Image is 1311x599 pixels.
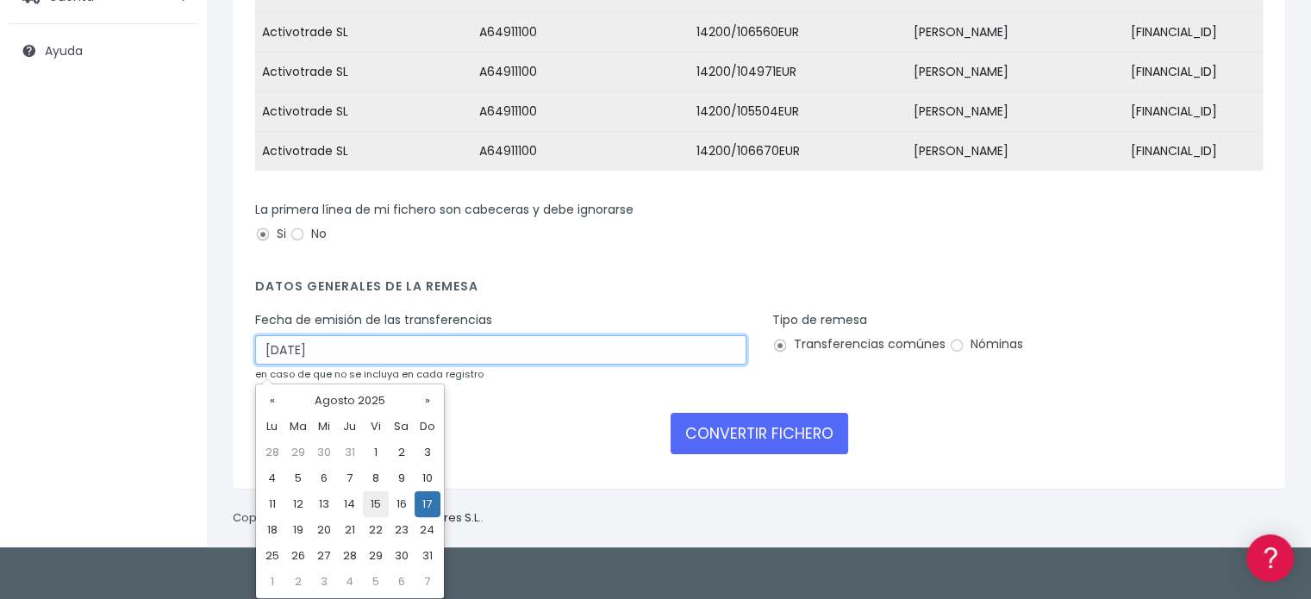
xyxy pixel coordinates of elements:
div: Convertir ficheros [17,190,328,207]
td: 5 [285,465,311,491]
td: 25 [259,543,285,569]
span: Ayuda [45,42,83,59]
th: » [415,388,440,414]
label: Nóminas [949,335,1023,353]
a: Información general [17,147,328,173]
a: General [17,370,328,396]
td: 27 [311,543,337,569]
td: A64911100 [472,92,690,132]
td: 26 [285,543,311,569]
td: 6 [389,569,415,595]
td: 17 [415,491,440,517]
td: 10 [415,465,440,491]
div: Facturación [17,342,328,359]
a: Perfiles de empresas [17,298,328,325]
td: 28 [337,543,363,569]
th: Agosto 2025 [285,388,415,414]
td: Activotrade SL [255,13,472,53]
th: « [259,388,285,414]
div: Información general [17,120,328,136]
h4: Datos generales de la remesa [255,279,1263,303]
a: Videotutoriales [17,271,328,298]
td: 30 [311,440,337,465]
button: CONVERTIR FICHERO [671,413,848,454]
td: 4 [337,569,363,595]
td: Activotrade SL [255,132,472,172]
th: Mi [311,414,337,440]
th: Sa [389,414,415,440]
label: Fecha de emisión de las transferencias [255,311,492,329]
td: 14200/104971EUR [690,53,907,92]
td: A64911100 [472,53,690,92]
label: Tipo de remesa [772,311,867,329]
td: 30 [389,543,415,569]
td: 5 [363,569,389,595]
td: 1 [363,440,389,465]
td: 23 [389,517,415,543]
td: 6 [311,465,337,491]
td: 24 [415,517,440,543]
td: Activotrade SL [255,92,472,132]
td: 16 [389,491,415,517]
td: 3 [311,569,337,595]
td: 22 [363,517,389,543]
td: [PERSON_NAME] [907,132,1124,172]
td: A64911100 [472,13,690,53]
td: 29 [285,440,311,465]
td: 28 [259,440,285,465]
label: La primera línea de mi fichero son cabeceras y debe ignorarse [255,201,634,219]
label: No [290,225,327,243]
td: [PERSON_NAME] [907,53,1124,92]
td: A64911100 [472,132,690,172]
a: POWERED BY ENCHANT [237,496,332,513]
a: API [17,440,328,467]
th: Lu [259,414,285,440]
th: Vi [363,414,389,440]
th: Ma [285,414,311,440]
div: Programadores [17,414,328,430]
td: 29 [363,543,389,569]
button: Contáctanos [17,461,328,491]
p: Copyright © 2025 . [233,509,484,527]
a: Formatos [17,218,328,245]
td: 7 [415,569,440,595]
td: 18 [259,517,285,543]
td: 14200/106670EUR [690,132,907,172]
td: 20 [311,517,337,543]
a: Ayuda [9,33,198,69]
a: Problemas habituales [17,245,328,271]
td: 15 [363,491,389,517]
td: Activotrade SL [255,53,472,92]
td: 7 [337,465,363,491]
td: 8 [363,465,389,491]
td: 14200/106560EUR [690,13,907,53]
td: 19 [285,517,311,543]
td: 11 [259,491,285,517]
th: Do [415,414,440,440]
label: Si [255,225,286,243]
td: 14 [337,491,363,517]
td: 4 [259,465,285,491]
td: [PERSON_NAME] [907,92,1124,132]
td: 13 [311,491,337,517]
td: 31 [415,543,440,569]
td: 1 [259,569,285,595]
td: 2 [285,569,311,595]
td: 31 [337,440,363,465]
td: 12 [285,491,311,517]
td: 9 [389,465,415,491]
th: Ju [337,414,363,440]
td: 3 [415,440,440,465]
td: 2 [389,440,415,465]
label: Transferencias comúnes [772,335,946,353]
small: en caso de que no se incluya en cada registro [255,367,484,381]
td: 14200/105504EUR [690,92,907,132]
td: 21 [337,517,363,543]
td: [PERSON_NAME] [907,13,1124,53]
